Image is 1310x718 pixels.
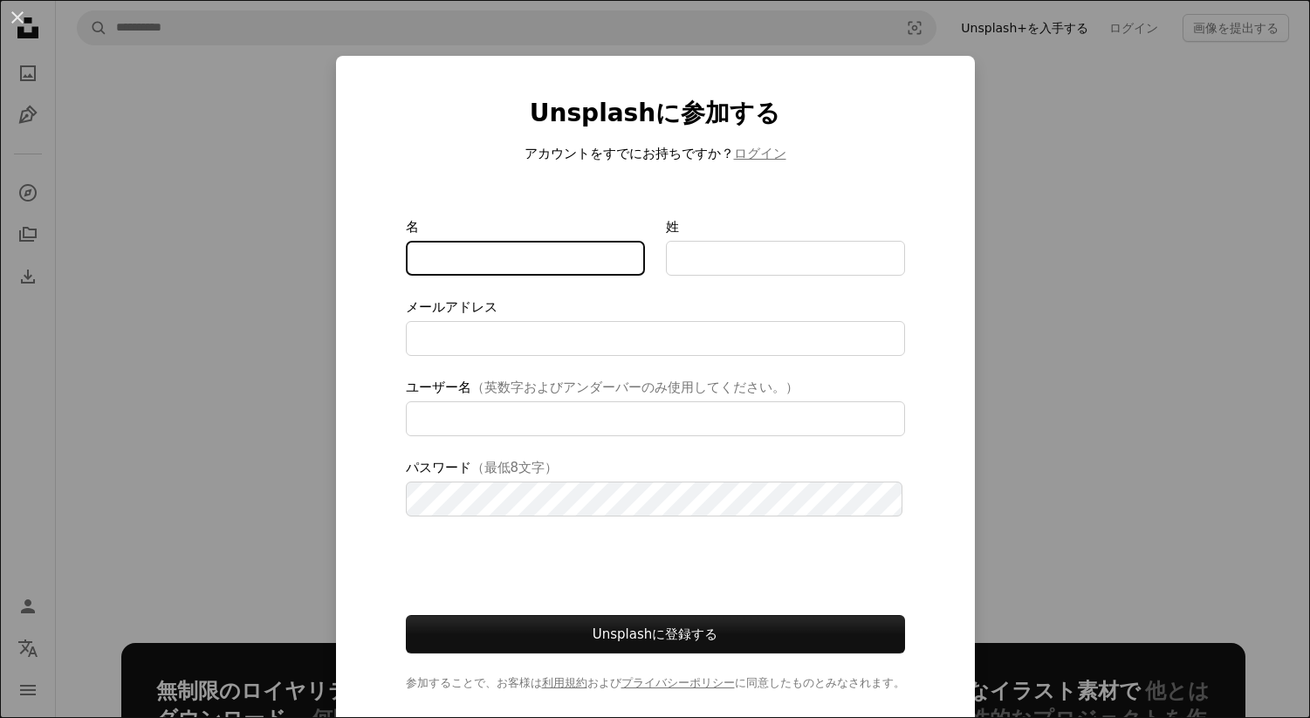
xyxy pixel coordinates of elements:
[406,674,905,692] span: 参加することで、お客様は および に同意したものとみなされます。
[406,143,905,164] p: アカウントをすでにお持ちですか？
[542,676,587,689] a: 利用規約
[406,321,905,356] input: メールアドレス
[406,482,902,516] input: パスワード（最低8文字）
[406,401,905,436] input: ユーザー名（英数字およびアンダーバーのみ使用してください。）
[666,216,905,276] label: 姓
[621,676,735,689] a: プライバシーポリシー
[406,98,905,129] h1: Unsplashに参加する
[471,460,559,475] span: （最低8文字）
[406,615,905,653] button: Unsplashに登録する
[406,457,905,516] label: パスワード
[666,241,905,276] input: 姓
[406,216,645,276] label: 名
[406,241,645,276] input: 名
[734,143,786,164] button: ログイン
[406,297,905,356] label: メールアドレス
[406,377,905,436] label: ユーザー名
[471,380,799,395] span: （英数字およびアンダーバーのみ使用してください。）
